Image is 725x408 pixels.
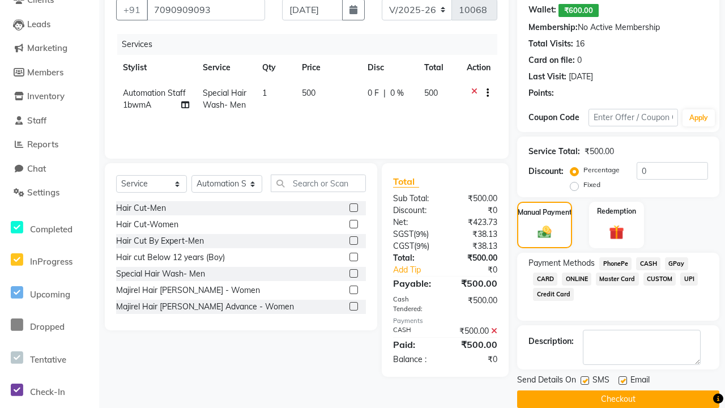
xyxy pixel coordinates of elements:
[393,316,498,326] div: Payments
[577,54,582,66] div: 0
[255,55,295,80] th: Qty
[528,22,578,33] div: Membership:
[597,206,636,216] label: Redemption
[445,277,506,290] div: ₹500.00
[585,146,614,158] div: ₹500.00
[588,109,678,126] input: Enter Offer / Coupon Code
[528,257,595,269] span: Payment Methods
[27,91,65,101] span: Inventory
[117,34,506,55] div: Services
[27,139,58,150] span: Reports
[417,55,460,80] th: Total
[385,193,445,205] div: Sub Total:
[528,4,556,17] div: Wallet:
[383,87,386,99] span: |
[385,277,445,290] div: Payable:
[30,386,65,397] span: Check-In
[528,146,580,158] div: Service Total:
[361,55,417,80] th: Disc
[455,264,506,276] div: ₹0
[460,55,497,80] th: Action
[416,229,427,239] span: 9%
[27,19,50,29] span: Leads
[445,295,506,314] div: ₹500.00
[596,273,639,286] span: Master Card
[3,90,96,103] a: Inventory
[528,54,575,66] div: Card on file:
[385,205,445,216] div: Discount:
[583,165,620,175] label: Percentage
[27,115,46,126] span: Staff
[385,338,445,351] div: Paid:
[3,138,96,151] a: Reports
[27,67,63,78] span: Members
[604,223,628,241] img: _gift.svg
[445,325,506,337] div: ₹500.00
[116,202,166,214] div: Hair Cut-Men
[445,193,506,205] div: ₹500.00
[558,4,599,17] span: ₹600.00
[680,273,698,286] span: UPI
[569,71,593,83] div: [DATE]
[116,301,294,313] div: Majirel Hair [PERSON_NAME] Advance - Women
[116,55,196,80] th: Stylist
[445,216,506,228] div: ₹423.73
[665,257,688,270] span: GPay
[528,335,574,347] div: Description:
[385,325,445,337] div: CASH
[385,295,445,314] div: Cash Tendered:
[445,338,506,351] div: ₹500.00
[528,87,554,99] div: Points:
[630,374,650,388] span: Email
[203,88,246,110] span: Special Hair Wash- Men
[424,88,438,98] span: 500
[528,22,708,33] div: No Active Membership
[123,88,186,110] span: Automation Staff 1bwmA
[302,88,315,98] span: 500
[295,55,361,80] th: Price
[517,390,719,408] button: Checkout
[262,88,267,98] span: 1
[3,186,96,199] a: Settings
[445,205,506,216] div: ₹0
[534,224,556,240] img: _cash.svg
[416,241,427,250] span: 9%
[528,71,566,83] div: Last Visit:
[445,252,506,264] div: ₹500.00
[528,38,573,50] div: Total Visits:
[575,38,585,50] div: 16
[271,175,366,192] input: Search or Scan
[385,354,445,365] div: Balance :
[3,66,96,79] a: Members
[445,228,506,240] div: ₹38.13
[30,321,65,332] span: Dropped
[27,163,46,174] span: Chat
[533,288,574,301] span: Credit Card
[27,187,59,198] span: Settings
[27,42,67,53] span: Marketing
[116,268,205,280] div: Special Hair Wash- Men
[3,163,96,176] a: Chat
[385,264,455,276] a: Add Tip
[592,374,609,388] span: SMS
[518,207,572,218] label: Manual Payment
[533,273,557,286] span: CARD
[116,235,204,247] div: Hair Cut By Expert-Men
[3,42,96,55] a: Marketing
[528,165,564,177] div: Discount:
[636,257,660,270] span: CASH
[393,176,419,188] span: Total
[196,55,255,80] th: Service
[393,241,414,251] span: CGST
[30,224,72,235] span: Completed
[385,252,445,264] div: Total:
[583,180,600,190] label: Fixed
[385,228,445,240] div: ( )
[116,252,225,263] div: Hair cut Below 12 years (Boy)
[385,240,445,252] div: ( )
[116,284,260,296] div: Majirel Hair [PERSON_NAME] - Women
[528,112,588,124] div: Coupon Code
[385,216,445,228] div: Net:
[643,273,676,286] span: CUSTOM
[3,114,96,127] a: Staff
